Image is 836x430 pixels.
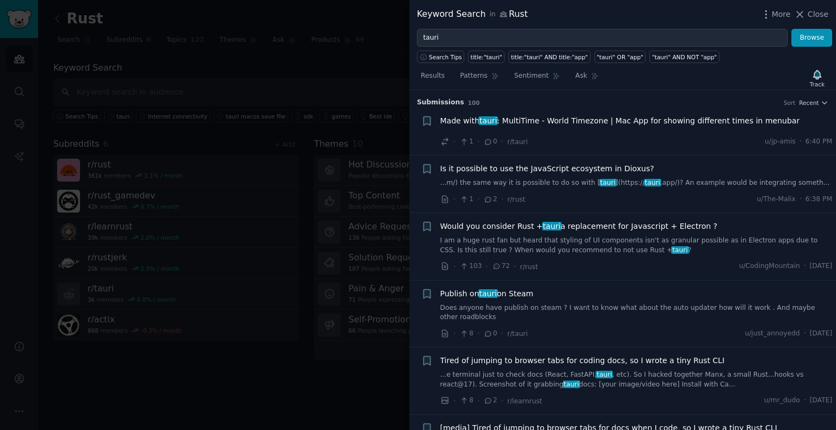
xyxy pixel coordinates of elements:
[764,396,800,406] span: u/mr_dudo
[483,396,497,406] span: 2
[453,136,456,147] span: ·
[594,51,646,63] a: "tauri" OR "app"
[644,179,661,186] span: tauri
[511,67,564,90] a: Sentiment
[501,395,503,407] span: ·
[440,221,717,232] a: Would you consider Rust +tauria replacement for Javascript + Electron ?
[739,261,800,271] span: u/CodingMountain
[800,195,802,204] span: ·
[440,288,534,300] span: Publish on on Steam
[501,136,503,147] span: ·
[804,261,806,271] span: ·
[453,194,456,205] span: ·
[453,261,456,272] span: ·
[440,115,800,127] a: Made withtauri: MultiTime - World Timezone | Mac App for showing different times in menubar
[772,9,791,20] span: More
[440,221,717,232] span: Would you consider Rust + a replacement for Javascript + Electron ?
[468,99,480,106] span: 100
[429,53,462,61] span: Search Tips
[810,261,832,271] span: [DATE]
[483,329,497,339] span: 0
[806,137,832,147] span: 6:40 PM
[508,51,590,63] a: title:"tauri" AND title:"app"
[784,99,796,107] div: Sort
[760,9,791,20] button: More
[477,328,480,339] span: ·
[468,51,505,63] a: title:"tauri"
[459,137,473,147] span: 1
[810,80,825,88] div: Track
[745,329,800,339] span: u/just_annoyedd
[501,194,503,205] span: ·
[507,138,528,146] span: r/tauri
[417,98,464,108] span: Submission s
[440,115,800,127] span: Made with : MultiTime - World Timezone | Mac App for showing different times in menubar
[489,10,495,20] span: in
[507,196,525,203] span: r/rust
[806,195,832,204] span: 6:38 PM
[806,67,828,90] button: Track
[757,195,796,204] span: u/The-Malix
[453,395,456,407] span: ·
[483,137,497,147] span: 0
[417,67,448,90] a: Results
[542,222,562,230] span: tauri
[514,71,549,81] span: Sentiment
[808,9,828,20] span: Close
[597,53,643,61] div: "tauri" OR "app"
[804,329,806,339] span: ·
[417,8,528,21] div: Keyword Search Rust
[478,116,498,125] span: tauri
[440,288,534,300] a: Publish ontaurion Steam
[459,396,473,406] span: 8
[765,137,796,147] span: u/jp-amis
[804,396,806,406] span: ·
[507,330,528,338] span: r/tauri
[794,9,828,20] button: Close
[477,194,480,205] span: ·
[485,261,488,272] span: ·
[478,289,498,298] span: tauri
[501,328,503,339] span: ·
[440,163,654,175] a: Is it possible to use the JavaScript ecosystem in Dioxus?
[456,67,502,90] a: Patterns
[507,397,542,405] span: r/learnrust
[800,137,802,147] span: ·
[652,53,717,61] div: "tauri" AND NOT "app"
[477,136,480,147] span: ·
[649,51,719,63] a: "tauri" AND NOT "app"
[514,261,516,272] span: ·
[417,51,464,63] button: Search Tips
[671,246,689,254] span: tauri
[459,261,482,271] span: 103
[799,99,819,107] span: Recent
[483,195,497,204] span: 2
[810,329,832,339] span: [DATE]
[520,263,538,271] span: r/rust
[440,236,833,255] a: I am a huge rust fan but heard that styling of UI components isn't as granular possible as in Ele...
[492,261,510,271] span: 72
[810,396,832,406] span: [DATE]
[459,329,473,339] span: 8
[460,71,487,81] span: Patterns
[417,29,788,47] input: Try a keyword related to your business
[421,71,445,81] span: Results
[471,53,502,61] div: title:"tauri"
[791,29,832,47] button: Browse
[799,99,828,107] button: Recent
[440,303,833,322] a: Does anyone have publish on steam ? I want to know what about the auto updater how will it work ....
[595,371,613,378] span: tauri
[453,328,456,339] span: ·
[563,381,580,388] span: tauri
[440,370,833,389] a: ...e terminal just to check docs (React, FastAPI,tauri, etc). So I hacked together Manx, a small ...
[440,178,833,188] a: ...m/) the same way it is possible to do so with [tauri](https://tauri.app/)? An example would be...
[440,355,725,366] a: Tired of jumping to browser tabs for coding docs, so I wrote a tiny Rust CLI
[511,53,588,61] div: title:"tauri" AND title:"app"
[459,195,473,204] span: 1
[575,71,587,81] span: Ask
[599,179,617,186] span: tauri
[477,395,480,407] span: ·
[571,67,603,90] a: Ask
